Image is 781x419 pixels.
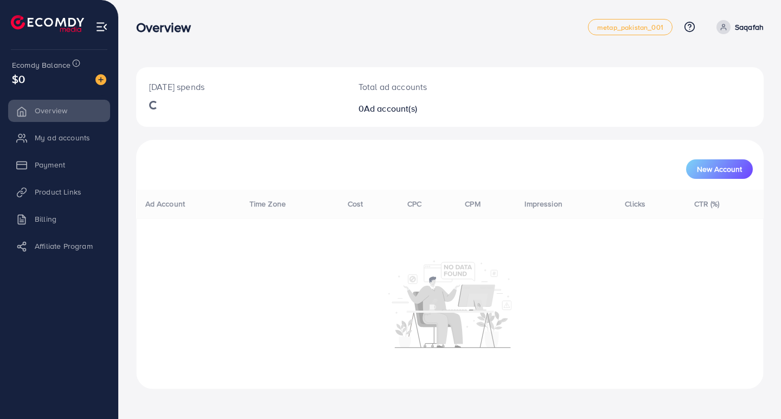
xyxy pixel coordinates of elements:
[359,104,489,114] h2: 0
[364,102,417,114] span: Ad account(s)
[149,80,332,93] p: [DATE] spends
[712,20,764,34] a: Saqafah
[735,21,764,34] p: Saqafah
[11,15,84,32] img: logo
[588,19,673,35] a: metap_pakistan_001
[359,80,489,93] p: Total ad accounts
[95,21,108,33] img: menu
[12,60,71,70] span: Ecomdy Balance
[597,24,663,31] span: metap_pakistan_001
[697,165,742,173] span: New Account
[686,159,753,179] button: New Account
[12,71,25,87] span: $0
[95,74,106,85] img: image
[136,20,200,35] h3: Overview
